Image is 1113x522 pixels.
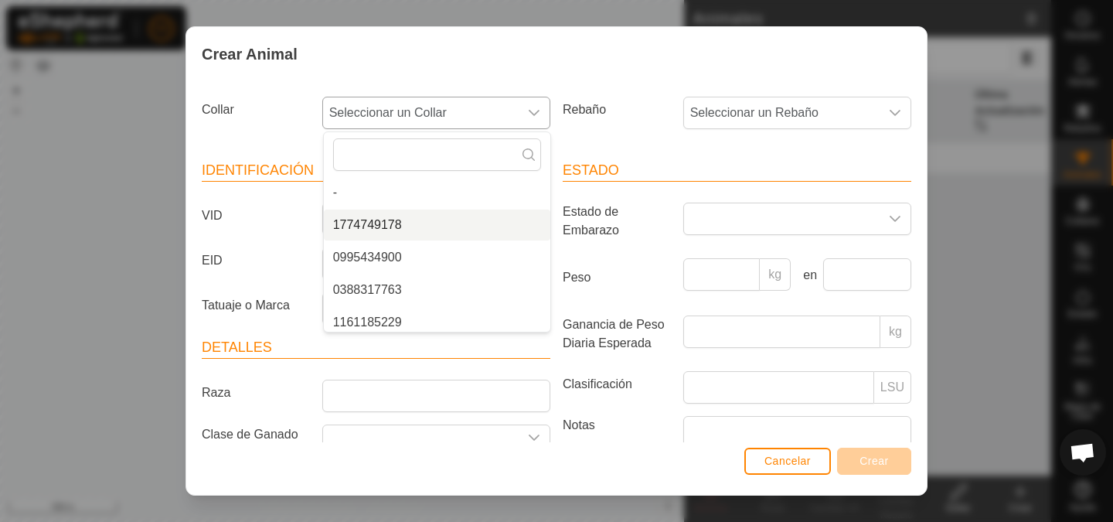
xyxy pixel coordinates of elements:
[333,281,402,299] span: 0388317763
[324,177,550,208] li: -
[880,316,911,348] p-inputgroup-addon: kg
[196,247,316,274] label: EID
[324,275,550,305] li: 0388317763
[196,425,316,444] label: Clase de Ganado
[333,216,402,234] span: 1774749178
[196,203,316,229] label: VID
[519,97,550,128] div: dropdown trigger
[556,416,677,503] label: Notas
[202,43,298,66] span: Crear Animal
[880,203,910,234] div: dropdown trigger
[324,177,550,370] ul: Option List
[323,425,519,449] input: Seleccione o ingrese una Clase de Ganado
[563,160,911,182] header: Estado
[744,448,831,475] button: Cancelar
[556,371,677,397] label: Clasificación
[764,455,811,467] span: Cancelar
[874,371,911,404] p-inputgroup-addon: LSU
[324,210,550,241] li: 1774749178
[797,266,817,285] label: en
[1060,429,1106,476] div: Chat abierto
[880,97,910,128] div: dropdown trigger
[323,97,519,128] span: Seleccionar un Collar
[556,97,677,123] label: Rebaño
[837,448,911,475] button: Crear
[519,425,550,449] div: dropdown trigger
[202,160,550,182] header: Identificación
[202,337,550,359] header: Detalles
[556,316,677,353] label: Ganancia de Peso Diaria Esperada
[333,248,402,267] span: 0995434900
[333,183,337,202] span: -
[324,242,550,273] li: 0995434900
[196,292,316,319] label: Tatuaje o Marca
[556,258,677,297] label: Peso
[333,313,402,332] span: 1161185229
[556,203,677,240] label: Estado de Embarazo
[196,380,316,406] label: Raza
[324,307,550,338] li: 1161185229
[684,97,880,128] span: Seleccionar un Rebaño
[859,455,889,467] span: Crear
[760,258,791,291] p-inputgroup-addon: kg
[196,97,316,123] label: Collar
